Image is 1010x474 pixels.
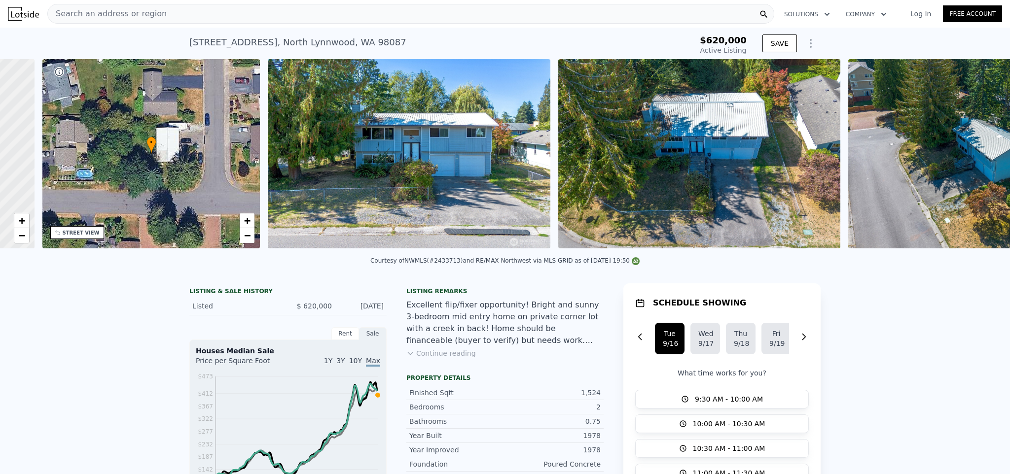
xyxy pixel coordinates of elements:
tspan: $322 [198,415,213,422]
span: 3Y [336,357,345,365]
div: Foundation [409,459,505,469]
div: Excellent flip/fixer opportunity! Bright and sunny 3-bedroom mid entry home on private corner lot... [406,299,604,346]
span: + [18,214,25,227]
div: Fri [769,329,783,339]
button: Fri9/19 [761,323,791,354]
span: 1Y [324,357,332,365]
tspan: $412 [198,390,213,397]
div: Rent [331,327,359,340]
button: Solutions [776,5,838,23]
span: Max [366,357,380,367]
span: − [18,229,25,241]
tspan: $277 [198,428,213,435]
div: Courtesy of NWMLS (#2433713) and RE/MAX Northwest via MLS GRID as of [DATE] 19:50 [370,257,640,264]
div: 1978 [505,431,601,440]
span: $ 620,000 [297,302,332,310]
div: STREET VIEW [63,229,100,237]
a: Zoom in [240,213,254,228]
div: • [146,136,156,154]
div: Listed [192,301,280,311]
button: 10:00 AM - 10:30 AM [635,414,809,433]
div: Bathrooms [409,416,505,426]
button: Thu9/18 [726,323,756,354]
img: Sale: 169685006 Parcel: 103610377 [558,59,841,248]
h1: SCHEDULE SHOWING [653,297,746,309]
button: Continue reading [406,348,476,358]
span: $620,000 [700,35,747,45]
button: Company [838,5,895,23]
div: 2 [505,402,601,412]
a: Log In [899,9,943,19]
span: 9:30 AM - 10:00 AM [695,394,763,404]
button: 9:30 AM - 10:00 AM [635,390,809,408]
button: Tue9/16 [655,323,685,354]
button: Wed9/17 [690,323,720,354]
div: Property details [406,374,604,382]
a: Zoom out [240,228,254,243]
tspan: $367 [198,403,213,410]
span: 10Y [349,357,362,365]
tspan: $187 [198,453,213,460]
img: NWMLS Logo [632,257,640,265]
div: Poured Concrete [505,459,601,469]
div: 9/16 [663,339,677,348]
button: SAVE [762,34,797,52]
span: Active Listing [700,46,747,54]
span: + [244,214,251,227]
div: Listing remarks [406,287,604,295]
span: 10:00 AM - 10:30 AM [693,419,765,429]
tspan: $473 [198,373,213,380]
div: 9/19 [769,339,783,348]
div: 0.75 [505,416,601,426]
img: Sale: 169685006 Parcel: 103610377 [268,59,550,248]
div: Bedrooms [409,402,505,412]
tspan: $142 [198,466,213,473]
p: What time works for you? [635,368,809,378]
img: Lotside [8,7,39,21]
div: 9/18 [734,339,748,348]
div: Tue [663,329,677,339]
tspan: $232 [198,441,213,448]
div: 9/17 [698,339,712,348]
button: Show Options [801,34,821,53]
a: Free Account [943,5,1002,22]
div: [STREET_ADDRESS] , North Lynnwood , WA 98087 [189,35,406,49]
div: 1,524 [505,388,601,398]
div: Wed [698,329,712,339]
a: Zoom in [14,213,29,228]
span: Search an address or region [48,8,167,20]
span: 10:30 AM - 11:00 AM [693,443,765,453]
span: • [146,138,156,147]
div: 1978 [505,445,601,455]
div: Thu [734,329,748,339]
a: Zoom out [14,228,29,243]
div: Houses Median Sale [196,346,380,356]
div: Finished Sqft [409,388,505,398]
div: Sale [359,327,387,340]
div: Price per Square Foot [196,356,288,372]
div: Year Improved [409,445,505,455]
div: LISTING & SALE HISTORY [189,287,387,297]
div: Year Built [409,431,505,440]
span: − [244,229,251,241]
div: [DATE] [340,301,384,311]
button: 10:30 AM - 11:00 AM [635,439,809,458]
